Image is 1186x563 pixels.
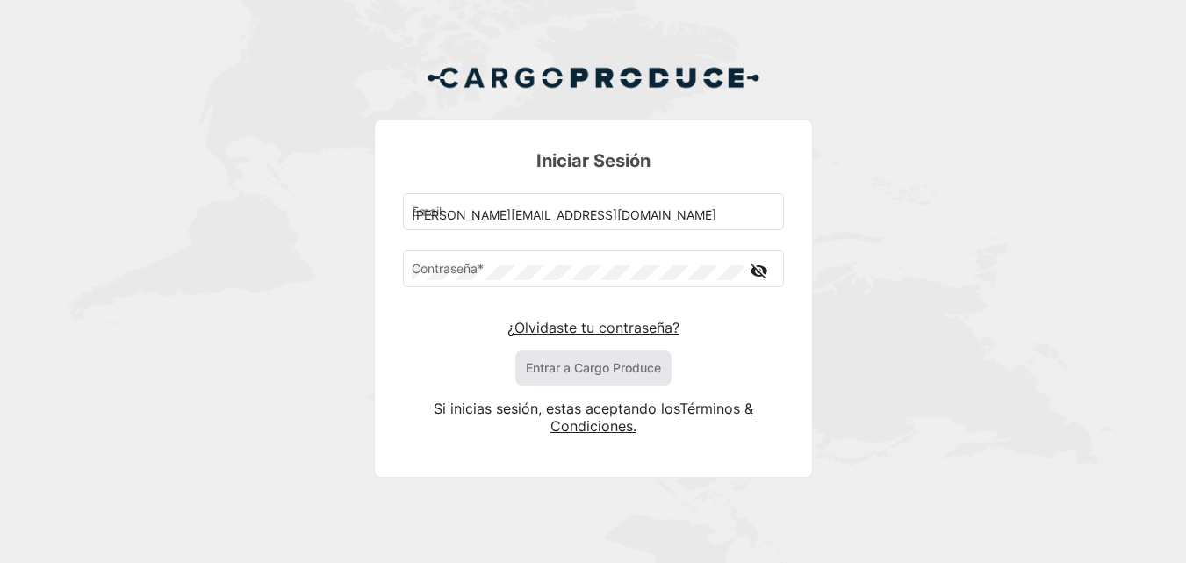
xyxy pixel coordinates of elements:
[427,56,760,98] img: Cargo Produce Logo
[507,319,679,336] a: ¿Olvidaste tu contraseña?
[749,260,770,282] mat-icon: visibility_off
[403,148,784,173] h3: Iniciar Sesión
[434,400,679,417] span: Si inicias sesión, estas aceptando los
[550,400,753,435] a: Términos & Condiciones.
